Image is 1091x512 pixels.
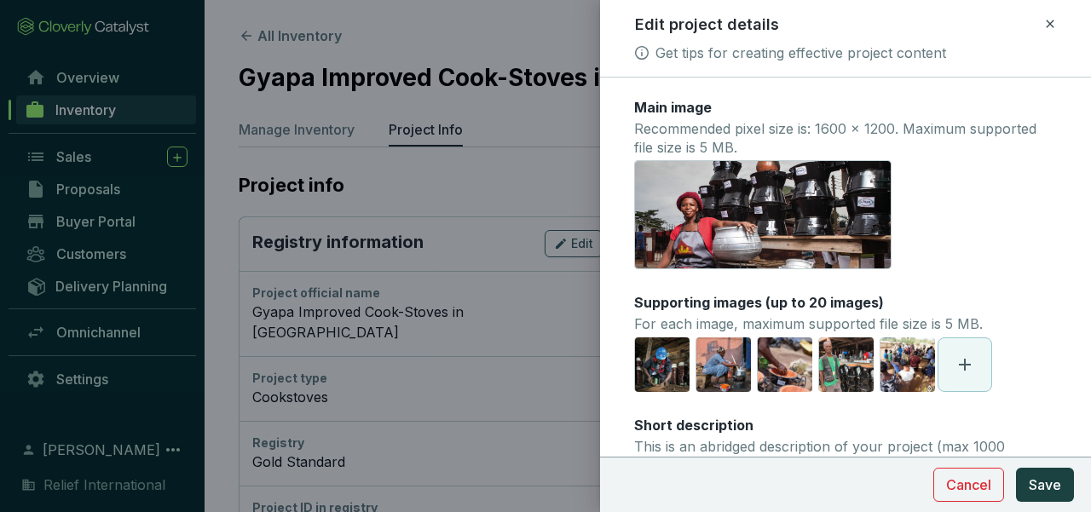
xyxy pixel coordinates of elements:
img: https://imagedelivery.net/OeX1-Pzk5r51De534GGSBA/prod/supply/projects/51549494384e43b19d67fc4f74f... [880,337,935,392]
label: Main image [634,98,712,117]
button: Cancel [933,468,1004,502]
p: This is an abridged description of your project (max 1000 characters). [634,438,1057,475]
span: Save [1029,475,1061,495]
img: https://imagedelivery.net/OeX1-Pzk5r51De534GGSBA/prod/supply/projects/51549494384e43b19d67fc4f74f... [819,337,874,392]
span: Cancel [946,475,991,495]
label: Supporting images (up to 20 images) [634,293,884,312]
img: https://imagedelivery.net/OeX1-Pzk5r51De534GGSBA/prod/supply/projects/51549494384e43b19d67fc4f74f... [758,337,812,392]
label: Short description [634,416,753,434]
a: Get tips for creating effective project content [655,43,946,63]
button: Save [1016,468,1074,502]
h2: Edit project details [635,14,779,36]
img: https://imagedelivery.net/OeX1-Pzk5r51De534GGSBA/prod/supply/projects/51549494384e43b19d67fc4f74f... [696,337,751,392]
p: Recommended pixel size is: 1600 x 1200. Maximum supported file size is 5 MB. [634,120,1057,157]
img: https://imagedelivery.net/OeX1-Pzk5r51De534GGSBA/prod/supply/projects/51549494384e43b19d67fc4f74f... [635,337,690,392]
p: For each image, maximum supported file size is 5 MB. [634,315,983,334]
